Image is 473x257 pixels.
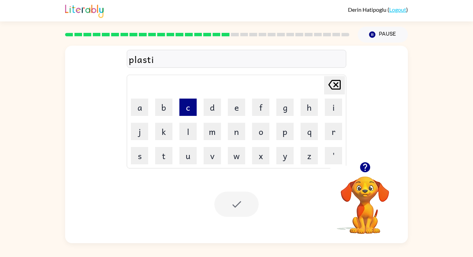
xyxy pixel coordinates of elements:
button: t [155,147,172,164]
button: z [301,147,318,164]
button: f [252,99,269,116]
button: r [325,123,342,140]
button: o [252,123,269,140]
button: q [301,123,318,140]
button: s [131,147,148,164]
button: b [155,99,172,116]
button: u [179,147,197,164]
button: j [131,123,148,140]
button: v [204,147,221,164]
button: h [301,99,318,116]
button: y [276,147,294,164]
a: Logout [389,6,406,13]
button: k [155,123,172,140]
button: i [325,99,342,116]
button: l [179,123,197,140]
button: n [228,123,245,140]
span: Derin Hatipoglu [348,6,387,13]
button: x [252,147,269,164]
button: m [204,123,221,140]
button: p [276,123,294,140]
div: plasti [129,52,344,66]
button: a [131,99,148,116]
button: Pause [358,27,408,43]
img: Literably [65,3,104,18]
button: w [228,147,245,164]
button: g [276,99,294,116]
button: e [228,99,245,116]
button: d [204,99,221,116]
div: ( ) [348,6,408,13]
video: Your browser must support playing .mp4 files to use Literably. Please try using another browser. [330,166,400,235]
button: ' [325,147,342,164]
button: c [179,99,197,116]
